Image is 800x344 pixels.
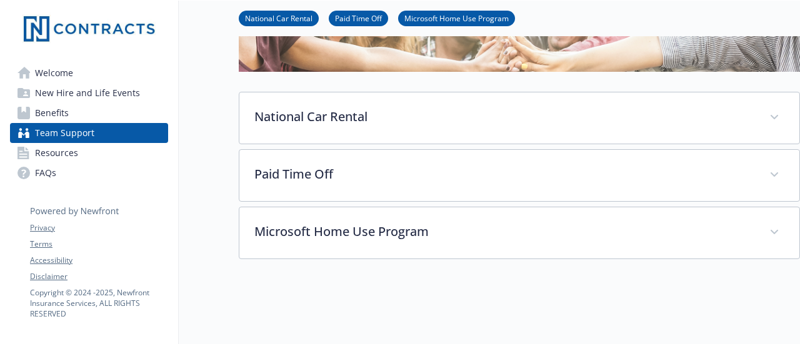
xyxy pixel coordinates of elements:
a: Benefits [10,103,168,123]
a: FAQs [10,163,168,183]
span: New Hire and Life Events [35,83,140,103]
span: FAQs [35,163,56,183]
a: Disclaimer [30,271,167,282]
a: New Hire and Life Events [10,83,168,103]
a: Privacy [30,222,167,233]
p: Microsoft Home Use Program [254,222,754,241]
a: Welcome [10,63,168,83]
span: Resources [35,143,78,163]
div: National Car Rental [239,92,799,144]
a: Accessibility [30,255,167,266]
a: National Car Rental [239,12,319,24]
a: Team Support [10,123,168,143]
a: Microsoft Home Use Program [398,12,515,24]
span: Team Support [35,123,94,143]
p: Copyright © 2024 - 2025 , Newfront Insurance Services, ALL RIGHTS RESERVED [30,287,167,319]
p: National Car Rental [254,107,754,126]
p: Paid Time Off [254,165,754,184]
a: Terms [30,238,167,250]
span: Benefits [35,103,69,123]
a: Resources [10,143,168,163]
span: Welcome [35,63,73,83]
div: Paid Time Off [239,150,799,201]
a: Paid Time Off [329,12,388,24]
div: Microsoft Home Use Program [239,207,799,258]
